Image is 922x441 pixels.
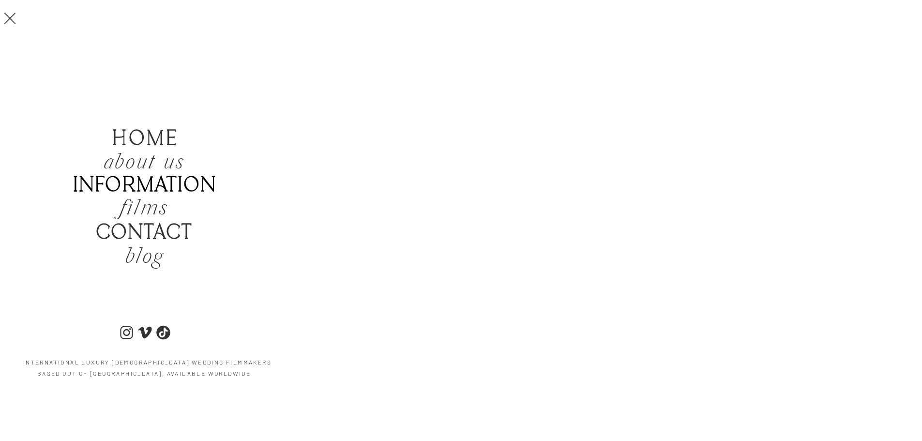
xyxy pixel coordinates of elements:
[73,173,217,198] b: Information
[98,246,190,269] a: blog
[112,128,176,152] a: home
[98,198,190,221] a: films
[18,356,276,370] a: International Luxury [DEMOGRAPHIC_DATA] wedding filmmakers
[74,222,214,244] a: Contact
[104,152,192,171] a: about us
[15,367,273,381] a: Based out of [GEOGRAPHIC_DATA], Available Worldwide
[104,149,185,177] i: about us
[65,175,224,194] a: Information
[112,127,178,152] b: home
[96,221,193,245] b: Contact
[423,3,502,30] h1: cw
